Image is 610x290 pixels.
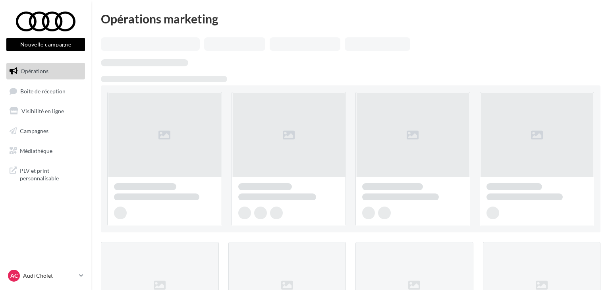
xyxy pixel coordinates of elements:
span: Médiathèque [20,147,52,154]
span: Visibilité en ligne [21,108,64,114]
p: Audi Cholet [23,272,76,280]
a: Campagnes [5,123,87,139]
a: Opérations [5,63,87,79]
div: Opérations marketing [101,13,600,25]
a: AC Audi Cholet [6,268,85,283]
span: PLV et print personnalisable [20,165,82,182]
span: AC [10,272,18,280]
a: Visibilité en ligne [5,103,87,120]
span: Boîte de réception [20,87,66,94]
button: Nouvelle campagne [6,38,85,51]
a: Boîte de réception [5,83,87,100]
span: Opérations [21,68,48,74]
span: Campagnes [20,128,48,134]
a: Médiathèque [5,143,87,159]
a: PLV et print personnalisable [5,162,87,186]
